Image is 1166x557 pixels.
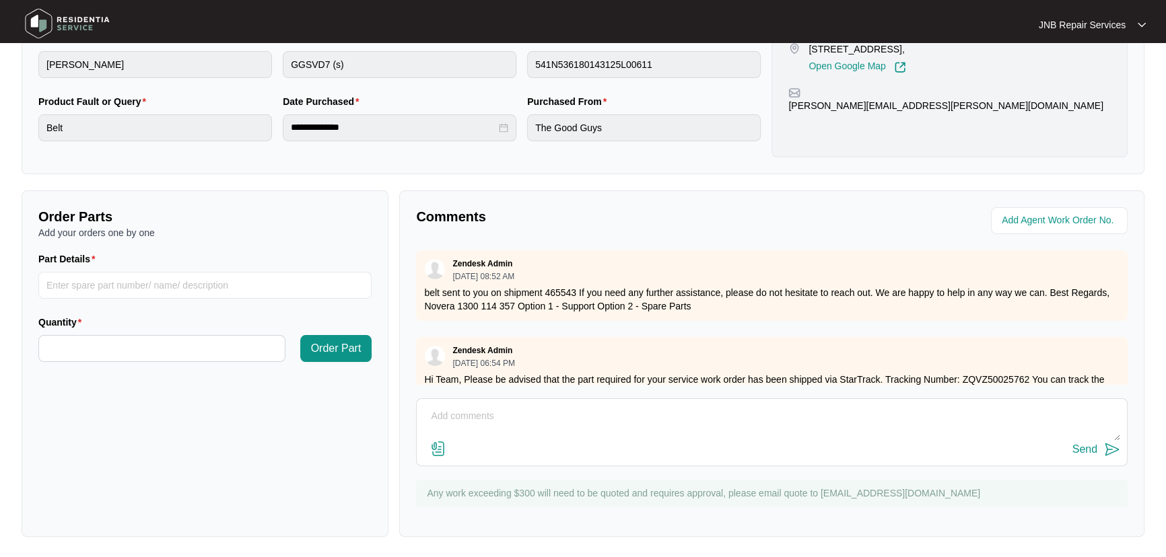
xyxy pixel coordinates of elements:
[809,61,905,73] a: Open Google Map
[425,346,445,366] img: user.svg
[38,272,372,299] input: Part Details
[894,61,906,73] img: Link-External
[283,95,364,108] label: Date Purchased
[38,95,151,108] label: Product Fault or Query
[527,114,761,141] input: Purchased From
[452,359,514,367] p: [DATE] 06:54 PM
[788,99,1103,112] p: [PERSON_NAME][EMAIL_ADDRESS][PERSON_NAME][DOMAIN_NAME]
[38,51,272,78] input: Brand
[416,207,762,226] p: Comments
[1072,443,1097,455] div: Send
[38,252,101,266] label: Part Details
[424,286,1120,313] p: belt sent to you on shipment 465543 If you need any further assistance, please do not hesitate to...
[809,42,905,56] p: [STREET_ADDRESS],
[452,272,514,281] p: [DATE] 08:52 AM
[424,373,1120,426] p: Hi Team, Please be advised that the part required for your service work order has been shipped vi...
[425,259,445,279] img: user.svg
[452,345,512,356] p: Zendesk Admin
[1138,22,1146,28] img: dropdown arrow
[527,95,612,108] label: Purchased From
[427,486,1121,500] p: Any work exceeding $300 will need to be quoted and requires approval, please email quote to [EMAI...
[788,42,800,54] img: map-pin
[38,114,272,141] input: Product Fault or Query
[527,51,761,78] input: Serial Number
[20,3,114,44] img: residentia service logo
[38,315,87,329] label: Quantity
[300,335,372,362] button: Order Part
[38,226,372,239] p: Add your orders one by one
[1039,18,1126,32] p: JNB Repair Services
[1002,213,1120,229] input: Add Agent Work Order No.
[283,51,516,78] input: Product Model
[39,336,285,361] input: Quantity
[788,87,800,99] img: map-pin
[1104,441,1120,457] img: send-icon.svg
[1072,441,1120,459] button: Send
[430,441,446,457] img: file-attachment-doc.svg
[291,120,496,135] input: Date Purchased
[452,258,512,269] p: Zendesk Admin
[311,340,362,357] span: Order Part
[38,207,372,226] p: Order Parts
